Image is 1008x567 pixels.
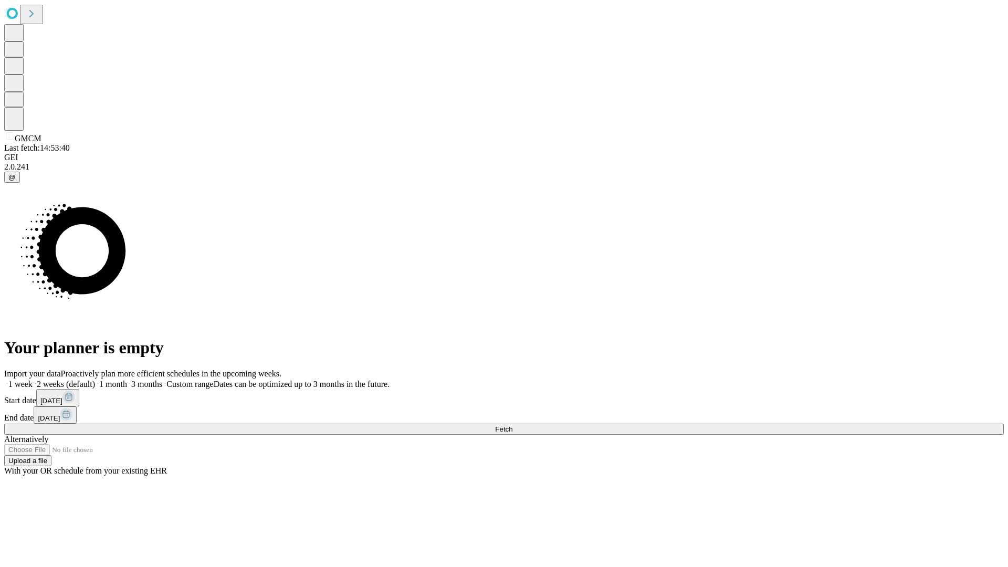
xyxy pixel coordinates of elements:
[4,466,167,475] span: With your OR schedule from your existing EHR
[36,389,79,406] button: [DATE]
[214,380,390,388] span: Dates can be optimized up to 3 months in the future.
[4,153,1004,162] div: GEI
[61,369,281,378] span: Proactively plan more efficient schedules in the upcoming weeks.
[4,424,1004,435] button: Fetch
[4,406,1004,424] div: End date
[8,380,33,388] span: 1 week
[37,380,95,388] span: 2 weeks (default)
[4,455,51,466] button: Upload a file
[15,134,41,143] span: GMCM
[38,414,60,422] span: [DATE]
[4,389,1004,406] div: Start date
[4,435,48,444] span: Alternatively
[4,162,1004,172] div: 2.0.241
[131,380,162,388] span: 3 months
[34,406,77,424] button: [DATE]
[99,380,127,388] span: 1 month
[4,143,70,152] span: Last fetch: 14:53:40
[8,173,16,181] span: @
[4,338,1004,358] h1: Your planner is empty
[495,425,512,433] span: Fetch
[4,172,20,183] button: @
[40,397,62,405] span: [DATE]
[4,369,61,378] span: Import your data
[166,380,213,388] span: Custom range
